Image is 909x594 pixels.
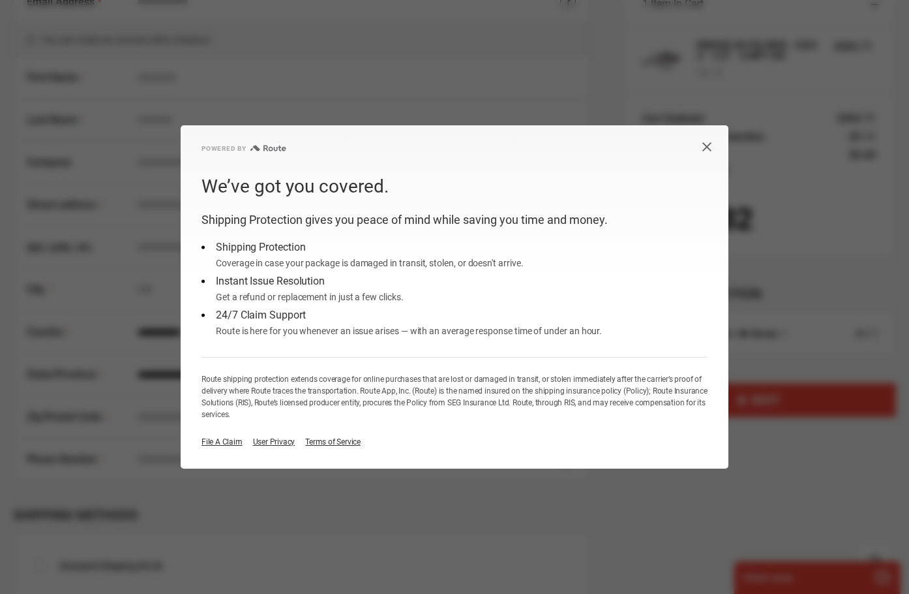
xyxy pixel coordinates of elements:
a: User Privacy [253,436,295,448]
div: describing dialogue box [181,125,728,469]
div: Route Logo [246,145,260,152]
div: Route is here for you whenever an issue arises — with an average response time of under an hour. [216,323,602,339]
div: Shipping Protection gives you peace of mind while saving you time and money. [201,211,708,229]
a: File A Claim [201,436,243,448]
div: Shipping Protection [216,240,523,255]
button: Open LiveChat chat widget [150,17,166,33]
a: Terms of Service [305,436,361,448]
div: Powered by Route [181,145,286,152]
div: Close dialog button [702,142,728,152]
p: Chat now [18,20,147,30]
div: POWERED BY [201,145,246,152]
div: Get a refund or replacement in just a few clicks. [216,289,404,305]
div: Instant Issue Resolution [216,274,404,289]
div: 24/7 Claim Support [216,307,602,323]
div: Coverage in case your package is damaged in transit, stolen, or doesn't arrive. [216,255,523,271]
div: Route shipping protection extends coverage for online purchases that are lost or damaged in trans... [201,373,708,420]
div: We’ve got you covered. [201,173,708,200]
